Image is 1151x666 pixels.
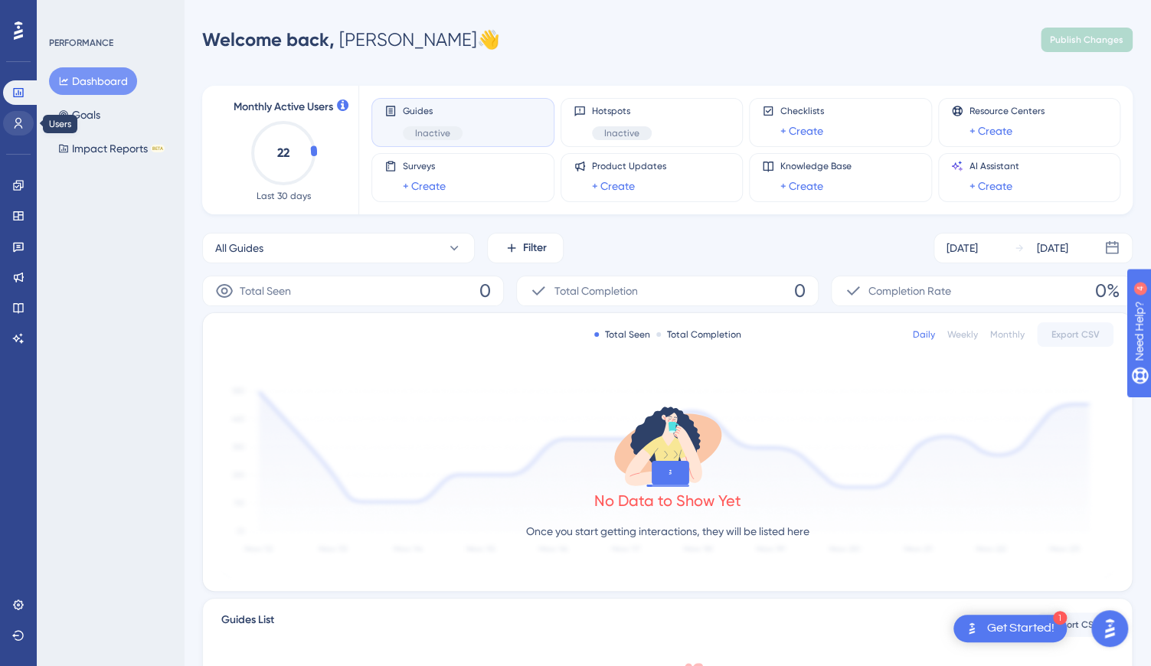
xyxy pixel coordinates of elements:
button: Publish Changes [1041,28,1133,52]
span: Export CSV [1051,619,1100,631]
a: + Create [970,177,1012,195]
div: Weekly [947,328,978,341]
button: Dashboard [49,67,137,95]
span: Last 30 days [257,190,311,202]
span: Filter [523,239,547,257]
span: Need Help? [36,4,96,22]
div: No Data to Show Yet [594,490,741,511]
div: Total Completion [656,328,741,341]
button: Filter [487,233,564,263]
div: BETA [151,145,165,152]
span: Total Completion [554,282,637,300]
span: Publish Changes [1050,34,1123,46]
span: Total Seen [240,282,291,300]
p: Once you start getting interactions, they will be listed here [526,522,809,540]
img: launcher-image-alternative-text [963,619,981,638]
button: Impact ReportsBETA [49,135,174,162]
span: Resource Centers [970,105,1045,117]
div: [DATE] [947,239,978,257]
button: Goals [49,101,110,129]
span: AI Assistant [970,160,1019,172]
button: Export CSV [1037,612,1113,637]
div: 4 [106,8,111,20]
div: Daily [913,328,935,341]
span: 0 [794,279,806,303]
span: Inactive [604,127,639,139]
span: Export CSV [1051,328,1100,341]
div: Monthly [990,328,1025,341]
span: Knowledge Base [780,160,852,172]
text: 22 [277,145,289,160]
a: + Create [780,122,823,140]
span: All Guides [215,239,263,257]
div: PERFORMANCE [49,37,113,49]
button: All Guides [202,233,475,263]
button: Export CSV [1037,322,1113,347]
a: + Create [780,177,823,195]
div: 1 [1053,611,1067,625]
span: Guides [403,105,463,117]
div: Get Started! [987,620,1055,637]
span: Monthly Active Users [234,98,333,116]
div: Total Seen [594,328,650,341]
iframe: UserGuiding AI Assistant Launcher [1087,606,1133,651]
span: Inactive [415,127,450,139]
span: Checklists [780,105,824,117]
a: + Create [403,177,446,195]
div: [PERSON_NAME] 👋 [202,28,500,52]
div: [DATE] [1037,239,1068,257]
a: + Create [592,177,635,195]
span: 0% [1095,279,1120,303]
a: + Create [970,122,1012,140]
div: Open Get Started! checklist, remaining modules: 1 [953,615,1067,642]
span: Guides List [221,611,274,638]
span: Product Updates [592,160,666,172]
span: Completion Rate [868,282,951,300]
span: Welcome back, [202,28,335,51]
span: 0 [479,279,491,303]
span: Surveys [403,160,446,172]
span: Hotspots [592,105,652,117]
